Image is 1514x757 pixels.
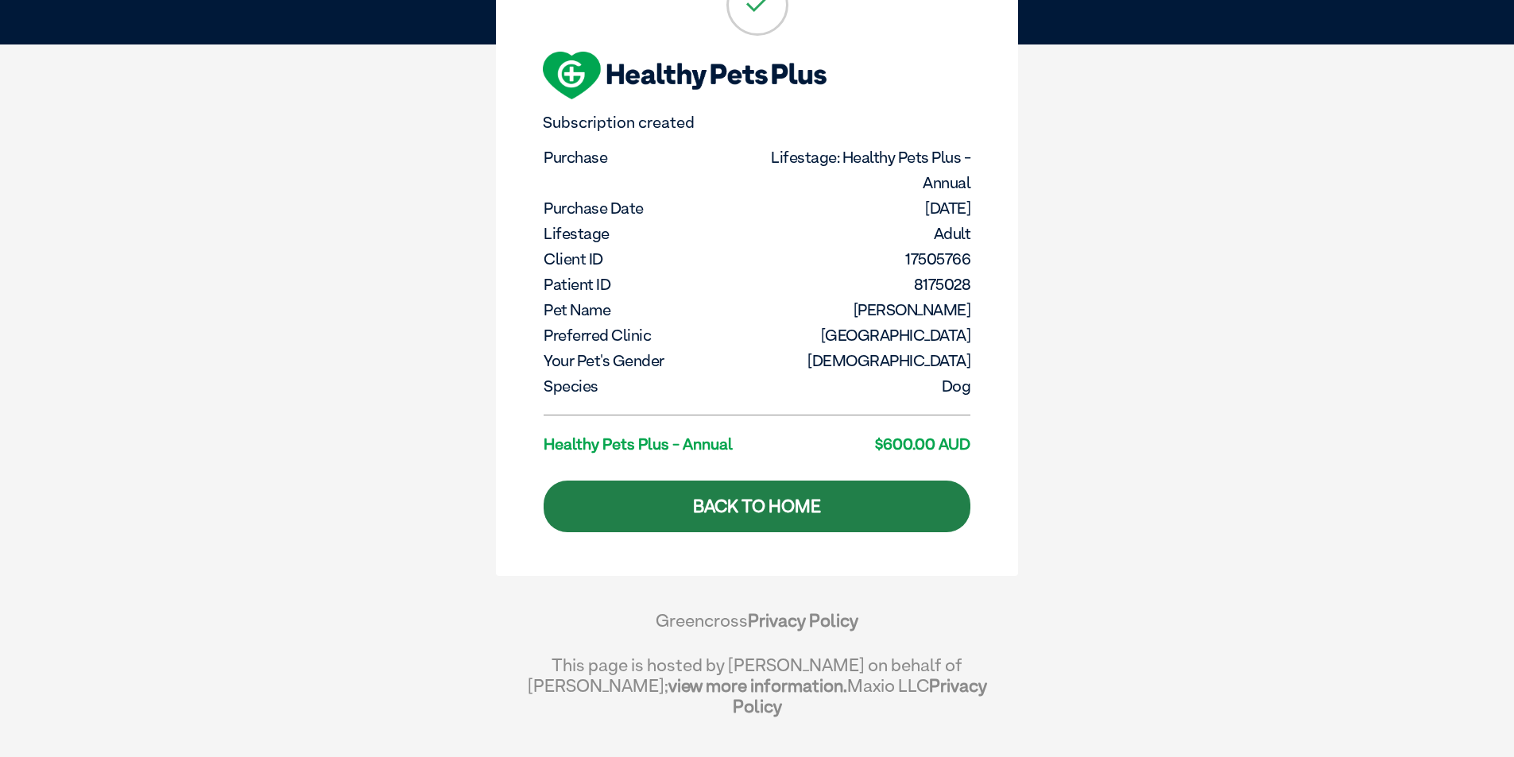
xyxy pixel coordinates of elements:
[544,272,756,297] dt: Patient ID
[759,145,971,195] dd: Lifestage: Healthy Pets Plus - Annual
[543,114,971,132] p: Subscription created
[759,246,971,272] dd: 17505766
[544,348,756,373] dt: Your pet's gender
[544,246,756,272] dt: Client ID
[544,322,756,348] dt: Preferred Clinic
[544,221,756,246] dt: Lifestage
[544,297,756,322] dt: Pet Name
[527,610,987,647] div: Greencross
[759,195,971,221] dd: [DATE]
[759,431,971,457] dd: $600.00 AUD
[759,272,971,297] dd: 8175028
[759,297,971,322] dd: [PERSON_NAME]
[759,348,971,373] dd: [DEMOGRAPHIC_DATA]
[748,610,858,631] a: Privacy Policy
[544,145,756,170] dt: Purchase
[759,322,971,348] dd: [GEOGRAPHIC_DATA]
[544,195,756,221] dt: Purchase Date
[733,675,987,716] a: Privacy Policy
[668,675,847,696] a: view more information.
[759,221,971,246] dd: Adult
[544,481,970,532] a: Back to Home
[544,431,756,457] dt: Healthy Pets Plus - Annual
[544,373,756,399] dt: Species
[527,647,987,716] div: This page is hosted by [PERSON_NAME] on behalf of [PERSON_NAME]; Maxio LLC
[759,373,971,399] dd: Dog
[543,52,827,99] img: hpp-logo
